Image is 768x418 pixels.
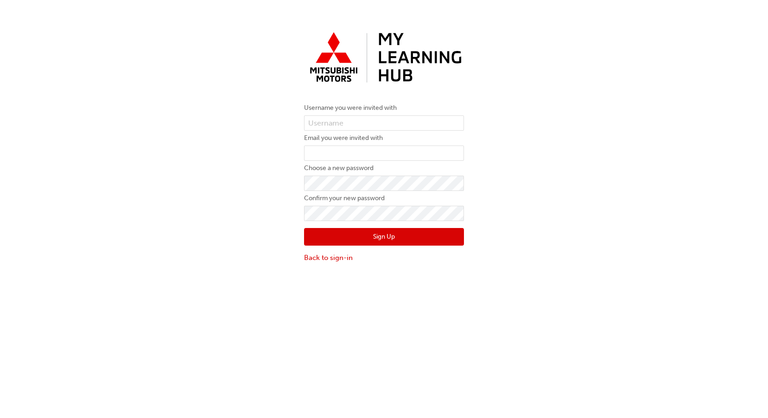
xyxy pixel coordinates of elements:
label: Confirm your new password [304,193,464,204]
label: Email you were invited with [304,133,464,144]
label: Username you were invited with [304,102,464,114]
input: Username [304,115,464,131]
img: mmal [304,28,464,89]
a: Back to sign-in [304,253,464,263]
button: Sign Up [304,228,464,246]
label: Choose a new password [304,163,464,174]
